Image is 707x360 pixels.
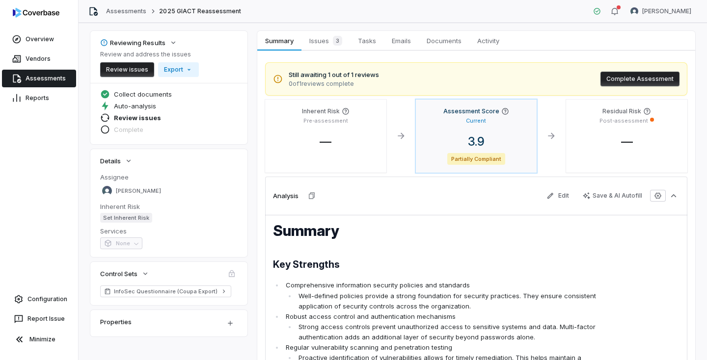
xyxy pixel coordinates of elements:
[273,191,299,200] h3: Analysis
[296,291,598,311] li: Well-defined policies provide a strong foundation for security practices. They ensure consistent ...
[100,156,121,165] span: Details
[642,7,691,15] span: [PERSON_NAME]
[159,7,241,15] span: 2025 GIACT Reassessment
[102,186,112,196] img: Daniel Aranibar avatar
[289,80,379,88] span: 0 of 1 reviews complete
[100,38,165,47] div: Reviewing Results
[106,7,146,15] a: Assessments
[296,322,598,342] li: Strong access controls prevent unauthorized access to sensitive systems and data. Multi-factor au...
[577,188,648,203] button: Save & AI Autofill
[541,188,575,203] button: Edit
[602,107,641,115] h4: Residual Risk
[97,152,136,170] button: Details
[158,62,199,77] button: Export
[2,70,76,87] a: Assessments
[289,70,379,80] span: Still awaiting 1 out of 1 reviews
[13,8,59,18] img: logo-D7KZi-bG.svg
[630,7,638,15] img: Daniel Aranibar avatar
[443,107,499,115] h4: Assessment Score
[473,34,503,47] span: Activity
[116,187,161,195] span: [PERSON_NAME]
[388,34,415,47] span: Emails
[423,34,465,47] span: Documents
[100,62,154,77] button: Review issues
[4,290,74,308] a: Configuration
[305,34,346,48] span: Issues
[333,36,342,46] span: 3
[273,258,598,271] h2: Key Strengths
[583,192,642,200] div: Save & AI Autofill
[261,34,297,47] span: Summary
[283,311,598,342] li: Robust access control and authentication mechanisms
[114,102,156,110] span: Auto-analysis
[100,269,137,278] span: Control Sets
[114,125,143,134] span: Complete
[460,134,492,149] span: 3.9
[2,89,76,107] a: Reports
[114,90,172,99] span: Collect documents
[100,213,152,223] span: Set Inherent Risk
[466,117,486,125] p: Current
[4,330,74,349] button: Minimize
[302,107,340,115] h4: Inherent Risk
[273,223,598,239] h1: Summary
[100,51,199,58] p: Review and address the issues
[2,50,76,68] a: Vendors
[599,117,648,125] p: Post-assessment
[283,280,598,311] li: Comprehensive information security policies and standards
[600,72,680,86] button: Complete Assessment
[100,285,231,297] a: InfoSec Questionnaire (Coupa Export)
[97,265,152,283] button: Control Sets
[613,134,641,149] span: —
[100,202,238,211] dt: Inherent Risk
[4,310,74,328] button: Report Issue
[447,153,506,165] span: Partially Compliant
[100,227,238,235] dt: Services
[100,173,238,181] dt: Assignee
[625,4,697,19] button: Daniel Aranibar avatar[PERSON_NAME]
[97,34,180,51] button: Reviewing Results
[354,34,380,47] span: Tasks
[114,113,161,122] span: Review issues
[303,117,348,125] p: Pre-assessment
[312,134,339,149] span: —
[2,30,76,48] a: Overview
[114,287,218,295] span: InfoSec Questionnaire (Coupa Export)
